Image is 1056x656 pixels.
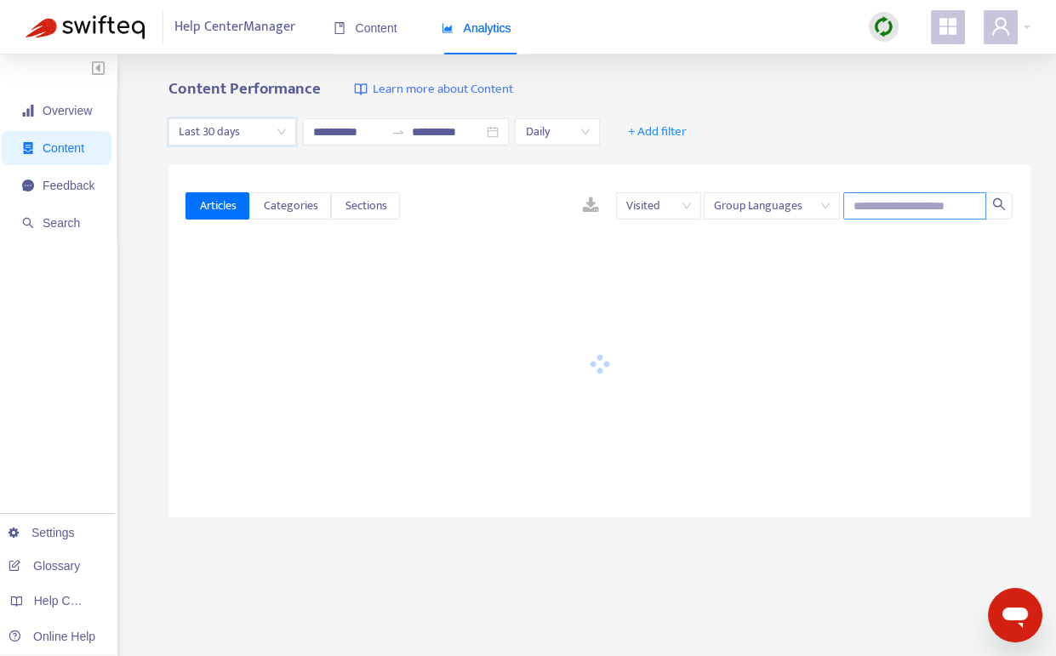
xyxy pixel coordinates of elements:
[334,22,345,34] span: book
[334,21,397,35] span: Content
[43,179,94,192] span: Feedback
[22,180,34,191] span: message
[525,119,590,145] span: Daily
[873,16,894,37] img: sync.dc5367851b00ba804db3.png
[22,142,34,154] span: container
[179,119,286,145] span: Last 30 days
[391,125,405,139] span: swap-right
[26,15,145,39] img: Swifteq
[263,197,317,215] span: Categories
[372,80,512,100] span: Learn more about Content
[22,217,34,229] span: search
[43,216,80,230] span: Search
[442,21,511,35] span: Analytics
[331,192,400,220] button: Sections
[43,141,84,155] span: Content
[354,80,512,100] a: Learn more about Content
[43,104,92,117] span: Overview
[938,16,958,37] span: appstore
[345,197,386,215] span: Sections
[186,192,249,220] button: Articles
[9,630,95,643] a: Online Help
[199,197,236,215] span: Articles
[990,16,1011,37] span: user
[442,22,454,34] span: area-chart
[626,193,691,219] span: Visited
[988,588,1042,642] iframe: Button to launch messaging window
[9,526,75,539] a: Settings
[168,76,320,102] b: Content Performance
[992,197,1006,211] span: search
[714,193,830,219] span: Group Languages
[354,83,368,96] img: image-link
[174,11,295,43] span: Help Center Manager
[22,105,34,117] span: signal
[249,192,331,220] button: Categories
[34,594,104,608] span: Help Centers
[391,125,405,139] span: to
[9,559,80,573] a: Glossary
[615,118,699,145] button: + Add filter
[628,122,687,142] span: + Add filter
